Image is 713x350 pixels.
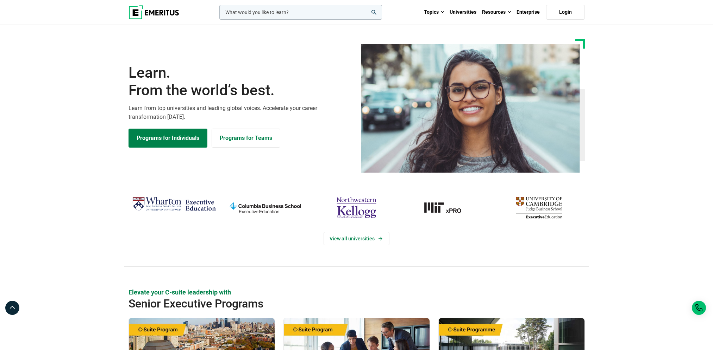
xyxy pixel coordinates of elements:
img: northwestern-kellogg [314,194,399,221]
img: columbia-business-school [223,194,307,221]
a: View Universities [324,232,389,245]
img: Learn from the world's best [361,44,580,173]
img: MIT xPRO [406,194,490,221]
p: Learn from top universities and leading global voices. Accelerate your career transformation [DATE]. [129,104,352,122]
h1: Learn. [129,64,352,99]
img: cambridge-judge-business-school [497,194,581,221]
a: MIT-xPRO [406,194,490,221]
span: From the world’s best. [129,82,352,99]
input: woocommerce-product-search-field-0 [219,5,382,20]
h2: Senior Executive Programs [129,297,539,311]
a: Explore for Business [212,129,280,148]
p: Elevate your C-suite leadership with [129,288,585,297]
img: Wharton Executive Education [132,194,216,215]
a: Explore Programs [129,129,207,148]
a: Login [546,5,585,20]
